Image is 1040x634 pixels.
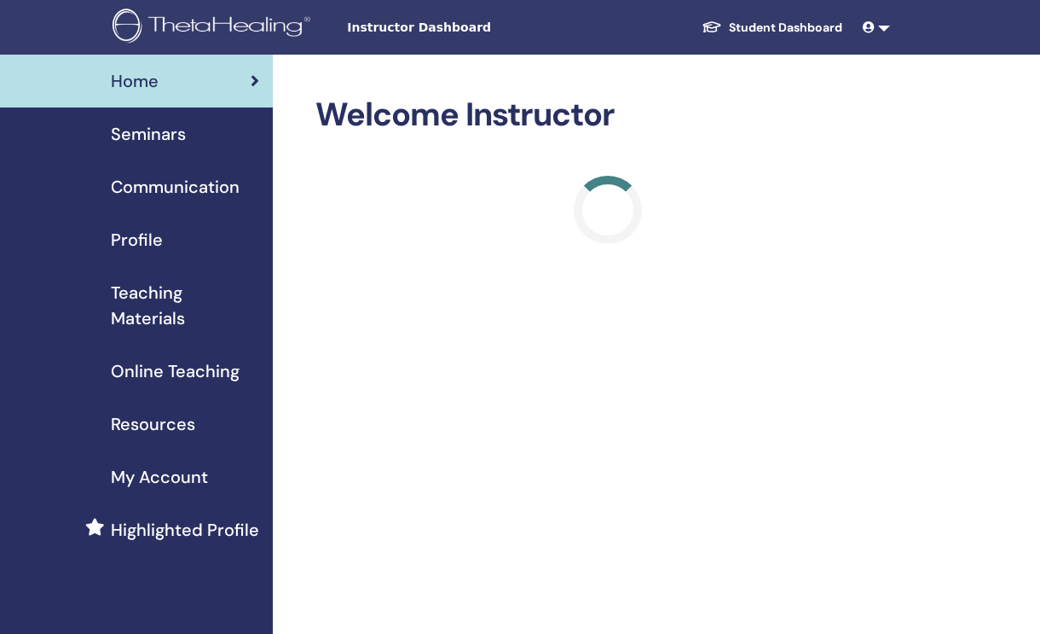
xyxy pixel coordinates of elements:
span: Home [111,68,159,94]
span: Instructor Dashboard [347,19,603,37]
h2: Welcome Instructor [315,96,899,135]
span: Resources [111,411,195,437]
span: Communication [111,174,240,200]
span: Highlighted Profile [111,517,259,543]
img: graduation-cap-white.svg [702,20,722,34]
a: Student Dashboard [688,12,856,44]
img: logo.png [113,9,316,47]
span: My Account [111,464,208,490]
span: Online Teaching [111,358,240,384]
span: Profile [111,227,163,253]
span: Teaching Materials [111,280,259,331]
span: Seminars [111,121,186,147]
